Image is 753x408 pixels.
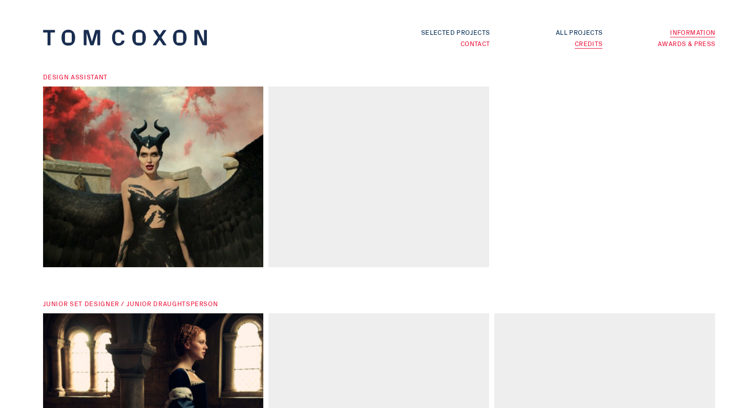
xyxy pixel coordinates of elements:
[38,298,716,308] h1: Junior Set Designer / Junior Draughtsperson
[421,27,490,37] a: Selected Projects
[38,72,716,81] h1: Design Assistant
[658,38,715,48] a: Awards & Press
[670,27,715,37] a: Information
[43,30,207,46] img: tclogo.svg
[556,27,603,37] a: All Projects
[575,38,603,49] a: Credits
[461,38,490,48] a: Contact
